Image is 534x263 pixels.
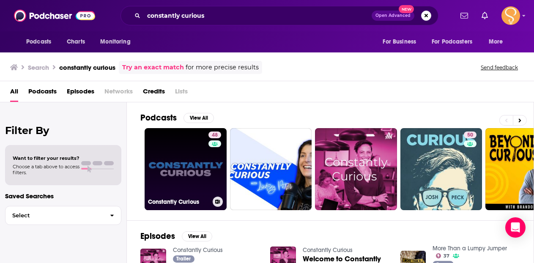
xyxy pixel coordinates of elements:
a: Show notifications dropdown [478,8,491,23]
h3: Search [28,63,49,71]
a: Constantly Curious [303,247,353,254]
button: open menu [426,34,485,50]
span: Want to filter your results? [13,155,79,161]
span: Open Advanced [375,14,411,18]
div: Search podcasts, credits, & more... [120,6,438,25]
button: Open AdvancedNew [372,11,414,21]
a: All [10,85,18,102]
span: 50 [467,131,473,140]
button: View All [183,113,214,123]
h3: Constantly Curious [148,198,209,205]
span: Charts [67,36,85,48]
a: EpisodesView All [140,231,212,241]
a: Try an exact match [122,63,184,72]
img: User Profile [501,6,520,25]
p: Saved Searches [5,192,121,200]
input: Search podcasts, credits, & more... [144,9,372,22]
h2: Episodes [140,231,175,241]
img: Podchaser - Follow, Share and Rate Podcasts [14,8,95,24]
span: Networks [104,85,133,102]
a: 37 [436,253,449,258]
button: Show profile menu [501,6,520,25]
a: 50 [464,131,476,138]
a: Constantly Curious [173,247,223,254]
span: For Podcasters [432,36,472,48]
button: open menu [20,34,62,50]
button: Select [5,206,121,225]
h2: Filter By [5,124,121,137]
a: Podcasts [28,85,57,102]
span: Lists [175,85,188,102]
span: More [489,36,503,48]
a: 48 [208,131,221,138]
span: Podcasts [26,36,51,48]
span: 48 [212,131,218,140]
span: Select [5,213,103,218]
span: Logged in as RebeccaAtkinson [501,6,520,25]
a: Charts [61,34,90,50]
div: Open Intercom Messenger [505,217,526,238]
span: Trailer [176,256,191,261]
button: Send feedback [478,64,520,71]
a: PodcastsView All [140,112,214,123]
button: open menu [94,34,141,50]
h3: constantly curious [59,63,115,71]
span: Choose a tab above to access filters. [13,164,79,175]
a: Credits [143,85,165,102]
button: open menu [483,34,514,50]
span: Monitoring [100,36,130,48]
a: More Than a Lumpy Jumper [433,245,507,252]
span: New [399,5,414,13]
button: View All [182,231,212,241]
button: open menu [377,34,427,50]
a: Show notifications dropdown [457,8,471,23]
a: 50 [400,128,482,210]
span: for more precise results [186,63,259,72]
span: 37 [444,254,449,258]
a: Episodes [67,85,94,102]
a: 48Constantly Curious [145,128,227,210]
span: For Business [383,36,416,48]
h2: Podcasts [140,112,177,123]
